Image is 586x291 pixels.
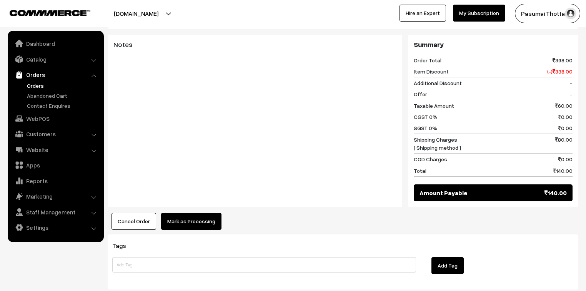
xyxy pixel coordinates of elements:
span: Order Total [414,56,441,64]
span: Item Discount [414,67,449,75]
span: - [569,90,573,98]
button: Cancel Order [112,213,156,230]
a: Abandoned Cart [25,92,101,100]
img: user [565,8,576,19]
h3: Summary [414,40,573,49]
span: SGST 0% [414,124,437,132]
a: Website [10,143,101,157]
button: Add Tag [431,257,464,274]
span: Total [414,167,426,175]
a: Reports [10,174,101,188]
a: Hire an Expert [400,5,446,22]
button: Mark as Processing [161,213,221,230]
a: Contact Enquires [25,102,101,110]
span: Additional Discount [414,79,462,87]
a: Settings [10,221,101,234]
span: (-) 338.00 [547,67,573,75]
span: - [569,79,573,87]
button: Pasumai Thotta… [515,4,580,23]
span: 140.00 [553,167,573,175]
span: 0.00 [558,124,573,132]
a: Orders [10,68,101,82]
a: Apps [10,158,101,172]
span: 398.00 [553,56,573,64]
span: Tags [112,242,135,249]
h3: Notes [113,40,396,49]
a: Customers [10,127,101,141]
a: My Subscription [453,5,505,22]
a: COMMMERCE [10,8,77,17]
span: 60.00 [555,102,573,110]
a: Dashboard [10,37,101,50]
a: Staff Management [10,205,101,219]
blockquote: - [113,53,396,62]
button: [DOMAIN_NAME] [87,4,185,23]
a: WebPOS [10,112,101,125]
span: 0.00 [558,113,573,121]
a: Catalog [10,52,101,66]
span: Amount Payable [420,188,468,197]
img: COMMMERCE [10,10,90,16]
span: Offer [414,90,427,98]
span: 0.00 [558,155,573,163]
span: CGST 0% [414,113,438,121]
a: Marketing [10,189,101,203]
a: Orders [25,82,101,90]
span: Taxable Amount [414,102,454,110]
span: COD Charges [414,155,447,163]
input: Add Tag [112,257,416,273]
span: Shipping Charges [ Shipping method ] [414,135,461,152]
span: 140.00 [544,188,567,197]
span: 80.00 [555,135,573,152]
